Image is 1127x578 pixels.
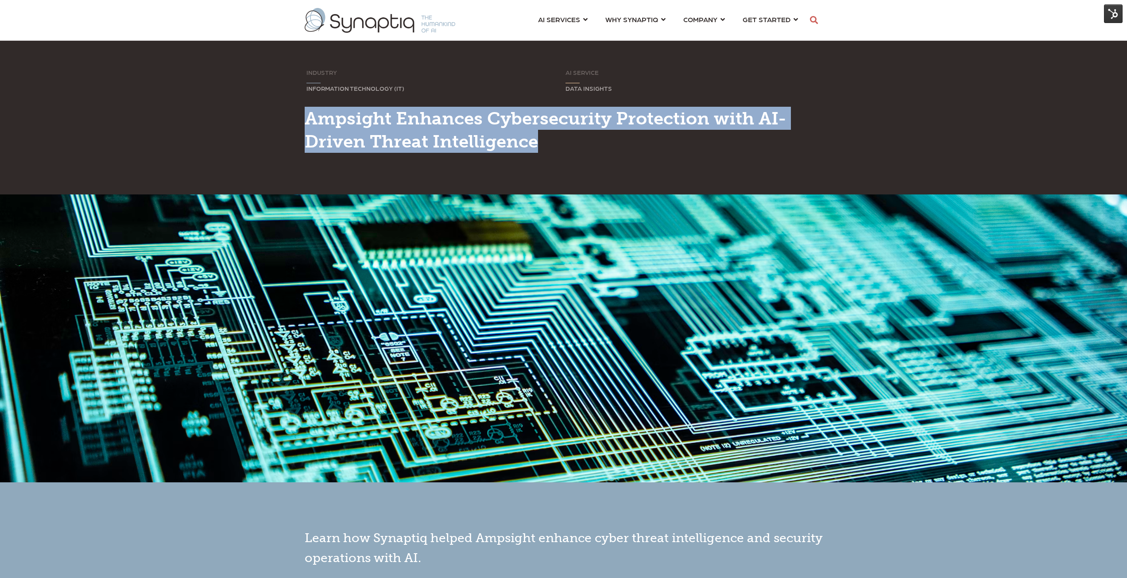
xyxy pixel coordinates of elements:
svg: Sorry, your browser does not support inline SVG. [306,83,321,84]
span: Learn how Synaptiq helped Ampsight enhance cyber threat intelligence and security operations with... [305,531,823,565]
a: AI SERVICES [538,11,588,27]
span: WHY SYNAPTIQ [605,13,658,25]
span: INDUSTRY [306,69,337,76]
span: AI SERVICE [565,69,599,76]
a: COMPANY [683,11,725,27]
a: WHY SYNAPTIQ [605,11,666,27]
span: INFORMATION TECHNOLOGY (IT) [306,85,404,92]
a: GET STARTED [743,11,798,27]
img: HubSpot Tools Menu Toggle [1104,4,1123,23]
img: synaptiq logo-2 [305,8,455,33]
span: Ampsight Enhances Cybersecurity Protection with AI-Driven Threat Intelligence [305,108,786,152]
span: AI SERVICES [538,13,580,25]
svg: Sorry, your browser does not support inline SVG. [565,83,580,84]
span: COMPANY [683,13,717,25]
span: GET STARTED [743,13,790,25]
nav: menu [529,4,807,36]
span: DATA INSIGHTS [565,85,612,92]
